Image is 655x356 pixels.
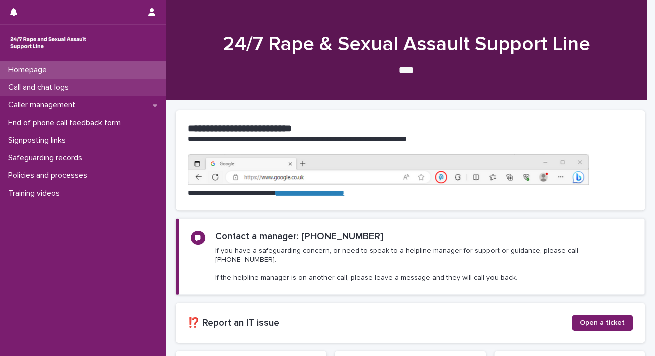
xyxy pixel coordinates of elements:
[580,319,625,326] span: Open a ticket
[4,83,77,92] p: Call and chat logs
[215,246,632,283] p: If you have a safeguarding concern, or need to speak to a helpline manager for support or guidanc...
[4,65,55,75] p: Homepage
[8,33,88,53] img: rhQMoQhaT3yELyF149Cw
[4,189,68,198] p: Training videos
[4,153,90,163] p: Safeguarding records
[188,317,572,329] h2: ⁉️ Report an IT issue
[4,100,83,110] p: Caller management
[4,136,74,145] p: Signposting links
[176,32,637,56] h1: 24/7 Rape & Sexual Assault Support Line
[4,118,129,128] p: End of phone call feedback form
[215,231,383,242] h2: Contact a manager: [PHONE_NUMBER]
[188,154,589,185] img: https%3A%2F%2Fcdn.document360.io%2F0deca9d6-0dac-4e56-9e8f-8d9979bfce0e%2FImages%2FDocumentation%...
[572,315,633,331] a: Open a ticket
[4,171,95,181] p: Policies and processes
